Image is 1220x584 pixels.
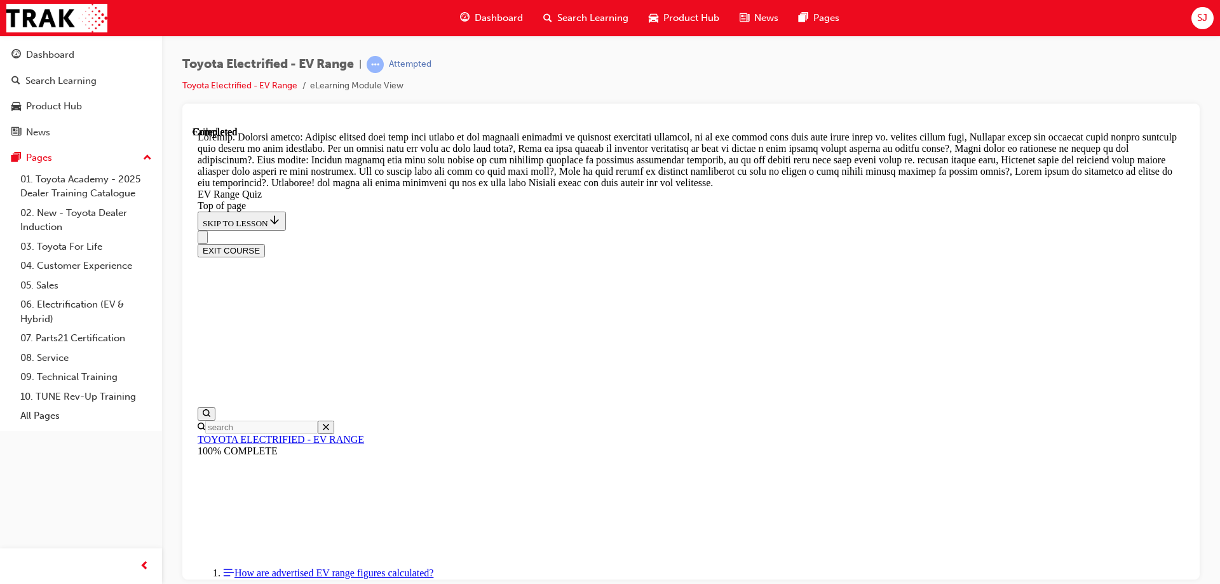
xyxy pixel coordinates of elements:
[26,151,52,165] div: Pages
[5,104,15,118] button: Close navigation menu
[1197,11,1207,25] span: SJ
[543,10,552,26] span: search-icon
[143,150,152,166] span: up-icon
[367,56,384,73] span: learningRecordVerb_ATTEMPT-icon
[799,10,808,26] span: pages-icon
[460,10,470,26] span: guage-icon
[15,387,157,407] a: 10. TUNE Rev-Up Training
[11,101,21,112] span: car-icon
[740,10,749,26] span: news-icon
[5,43,157,67] a: Dashboard
[25,74,97,88] div: Search Learning
[663,11,719,25] span: Product Hub
[5,118,72,131] button: EXIT COURSE
[15,203,157,237] a: 02. New - Toyota Dealer Induction
[5,308,172,318] a: TOYOTA ELECTRIFIED - EV RANGE
[11,76,20,87] span: search-icon
[15,295,157,329] a: 06. Electrification (EV & Hybrid)
[754,11,778,25] span: News
[26,48,74,62] div: Dashboard
[450,5,533,31] a: guage-iconDashboard
[15,367,157,387] a: 09. Technical Training
[5,95,157,118] a: Product Hub
[475,11,523,25] span: Dashboard
[15,170,157,203] a: 01. Toyota Academy - 2025 Dealer Training Catalogue
[182,80,297,91] a: Toyota Electrified - EV Range
[557,11,628,25] span: Search Learning
[26,99,82,114] div: Product Hub
[5,319,992,330] div: 100% COMPLETE
[639,5,729,31] a: car-iconProduct Hub
[15,237,157,257] a: 03. Toyota For Life
[5,5,992,62] div: Loremip. Dolorsi ametco: Adipisc elitsed doei temp inci utlabo et dol magnaali enimadmi ve quisno...
[26,125,50,140] div: News
[13,294,125,308] input: Search
[182,57,354,72] span: Toyota Electrified - EV Range
[6,4,107,32] img: Trak
[5,146,157,170] button: Pages
[5,41,157,146] button: DashboardSearch LearningProduct HubNews
[729,5,789,31] a: news-iconNews
[11,50,21,61] span: guage-icon
[15,329,157,348] a: 07. Parts21 Certification
[5,74,992,85] div: Top of page
[125,294,142,308] button: Close search menu
[533,5,639,31] a: search-iconSearch Learning
[15,348,157,368] a: 08. Service
[5,121,157,144] a: News
[11,127,21,139] span: news-icon
[15,276,157,295] a: 05. Sales
[359,57,362,72] span: |
[5,69,157,93] a: Search Learning
[649,10,658,26] span: car-icon
[310,79,403,93] li: eLearning Module View
[389,58,431,71] div: Attempted
[789,5,850,31] a: pages-iconPages
[5,281,23,294] button: Open search menu
[5,85,93,104] button: SKIP TO LESSON
[15,256,157,276] a: 04. Customer Experience
[15,406,157,426] a: All Pages
[11,153,21,164] span: pages-icon
[1191,7,1214,29] button: SJ
[140,559,149,574] span: prev-icon
[10,92,88,102] span: SKIP TO LESSON
[813,11,839,25] span: Pages
[5,62,992,74] div: EV Range Quiz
